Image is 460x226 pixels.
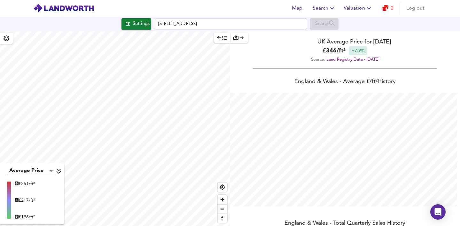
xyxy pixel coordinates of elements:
[15,181,35,187] div: £ 251/ft²
[287,2,308,15] button: Map
[341,2,375,15] button: Valuation
[406,4,425,13] span: Log out
[218,214,227,223] span: Reset bearing to north
[15,197,35,204] div: £ 217/ft²
[310,18,339,30] div: Enable a Source before running a Search
[326,58,379,62] a: Land Registry Data - [DATE]
[290,4,305,13] span: Map
[121,18,151,30] button: Settings
[15,214,35,220] div: £ 196/ft²
[33,4,94,13] img: logo
[349,46,367,55] div: +7.9%
[133,20,150,28] div: Settings
[154,19,307,29] input: Enter a location...
[404,2,427,15] button: Log out
[382,4,394,13] a: 0
[218,195,227,204] button: Zoom in
[6,166,55,176] div: Average Price
[310,2,339,15] button: Search
[121,18,151,30] div: Click to configure Search Settings
[218,214,227,223] button: Reset bearing to north
[218,204,227,214] button: Zoom out
[323,47,346,55] b: £ 346 / ft²
[430,204,446,220] div: Open Intercom Messenger
[344,4,373,13] span: Valuation
[218,183,227,192] button: Find my location
[378,2,398,15] button: 0
[313,4,336,13] span: Search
